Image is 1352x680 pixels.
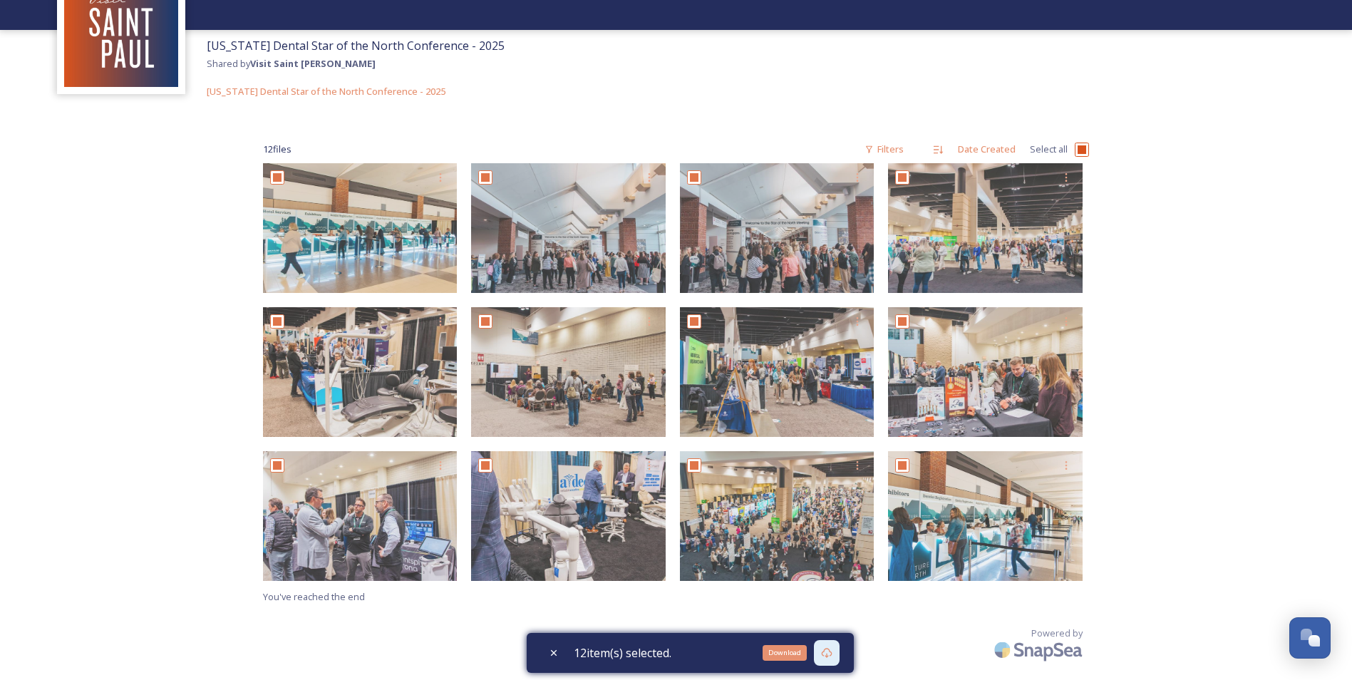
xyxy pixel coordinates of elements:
span: Select all [1030,143,1068,156]
img: MNDentalStarNorth2025_VSP (4).jpg [888,307,1083,437]
img: MNDentalStarNorth2025_VSP (5).jpg [680,307,874,437]
span: [US_STATE] Dental Star of the North Conference - 2025 [207,85,445,98]
img: MNDentalStarNorth2025_VSP (1).jpg [680,451,874,581]
img: MNDentalStarNorth2025_VSP (3).jpg [263,451,458,581]
div: Date Created [951,135,1023,163]
strong: Visit Saint [PERSON_NAME] [250,57,376,70]
a: [US_STATE] Dental Star of the North Conference - 2025 [207,83,445,100]
span: You've reached the end [263,590,365,603]
img: MNDentalStarNorth2025_VSP (6).jpg [471,307,666,437]
div: Download [763,645,807,661]
img: MNDentalStarNorth2025_VSP.jpg [888,451,1083,581]
span: Powered by [1031,627,1083,640]
div: Filters [857,135,911,163]
span: Shared by [207,57,376,70]
img: MNDentalStarNorth2025_VSP (11).jpg [263,163,458,293]
span: 12 file s [263,143,291,156]
img: SnapSea Logo [990,633,1090,666]
span: 12 item(s) selected. [574,644,671,661]
span: [US_STATE] Dental Star of the North Conference - 2025 [207,38,505,53]
img: MNDentalStarNorth2025_VSP (9).jpg [680,163,874,293]
button: Open Chat [1289,617,1331,659]
img: MNDentalStarNorth2025_VSP (7).jpg [263,307,458,437]
img: MNDentalStarNorth2025_VSP (10).jpg [471,163,666,293]
img: MNDentalStarNorth2025_VSP (2).jpg [471,451,666,581]
img: MNDentalStarNorth2025_VSP (8).jpg [888,163,1083,293]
